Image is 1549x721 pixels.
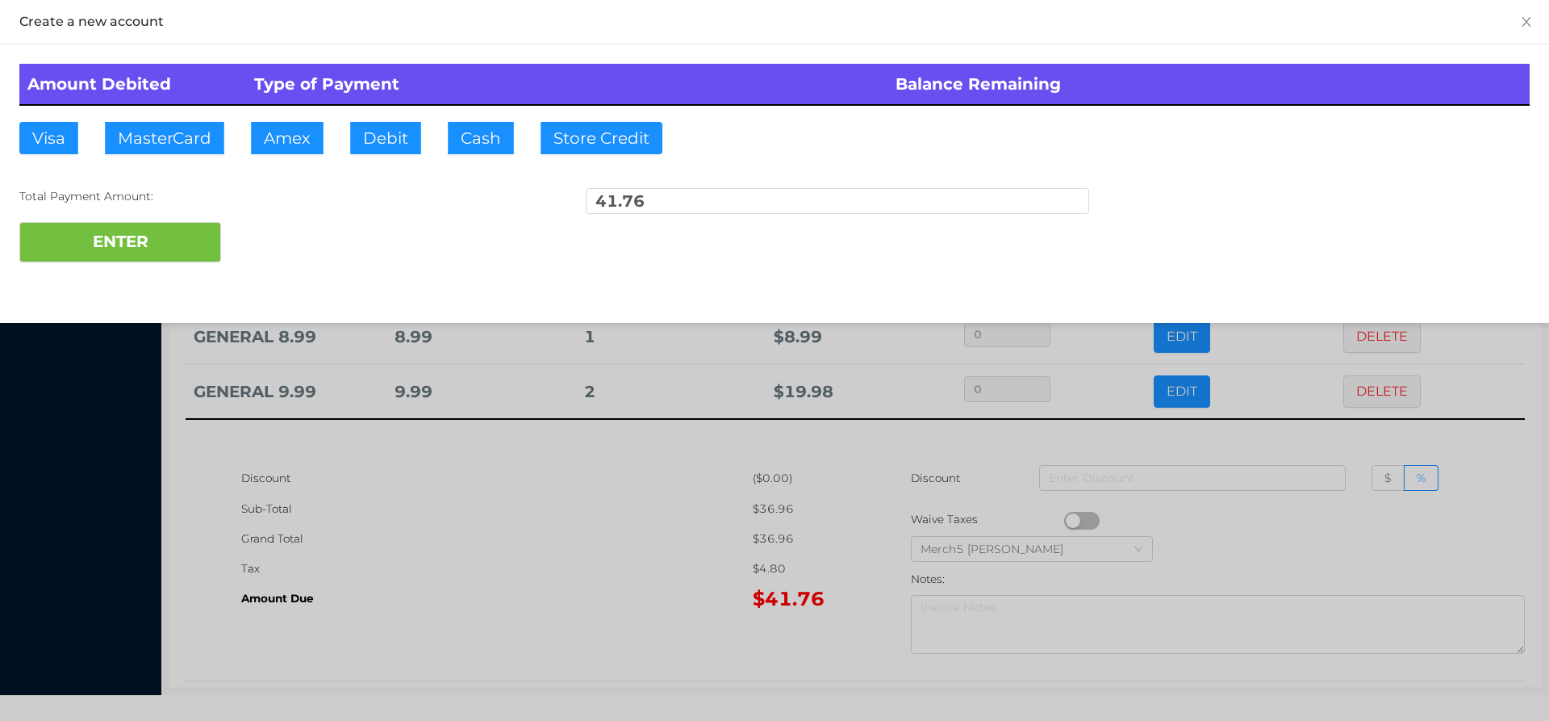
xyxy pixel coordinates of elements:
th: Amount Debited [19,64,246,105]
button: Visa [19,122,78,154]
th: Balance Remaining [887,64,1530,105]
button: Debit [350,122,421,154]
div: Create a new account [19,13,1530,31]
button: Cash [448,122,514,154]
div: Total Payment Amount: [19,188,523,205]
button: MasterCard [105,122,224,154]
button: Store Credit [541,122,662,154]
i: icon: close [1520,15,1533,28]
button: ENTER [19,222,221,262]
th: Type of Payment [246,64,888,105]
button: Amex [251,122,324,154]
